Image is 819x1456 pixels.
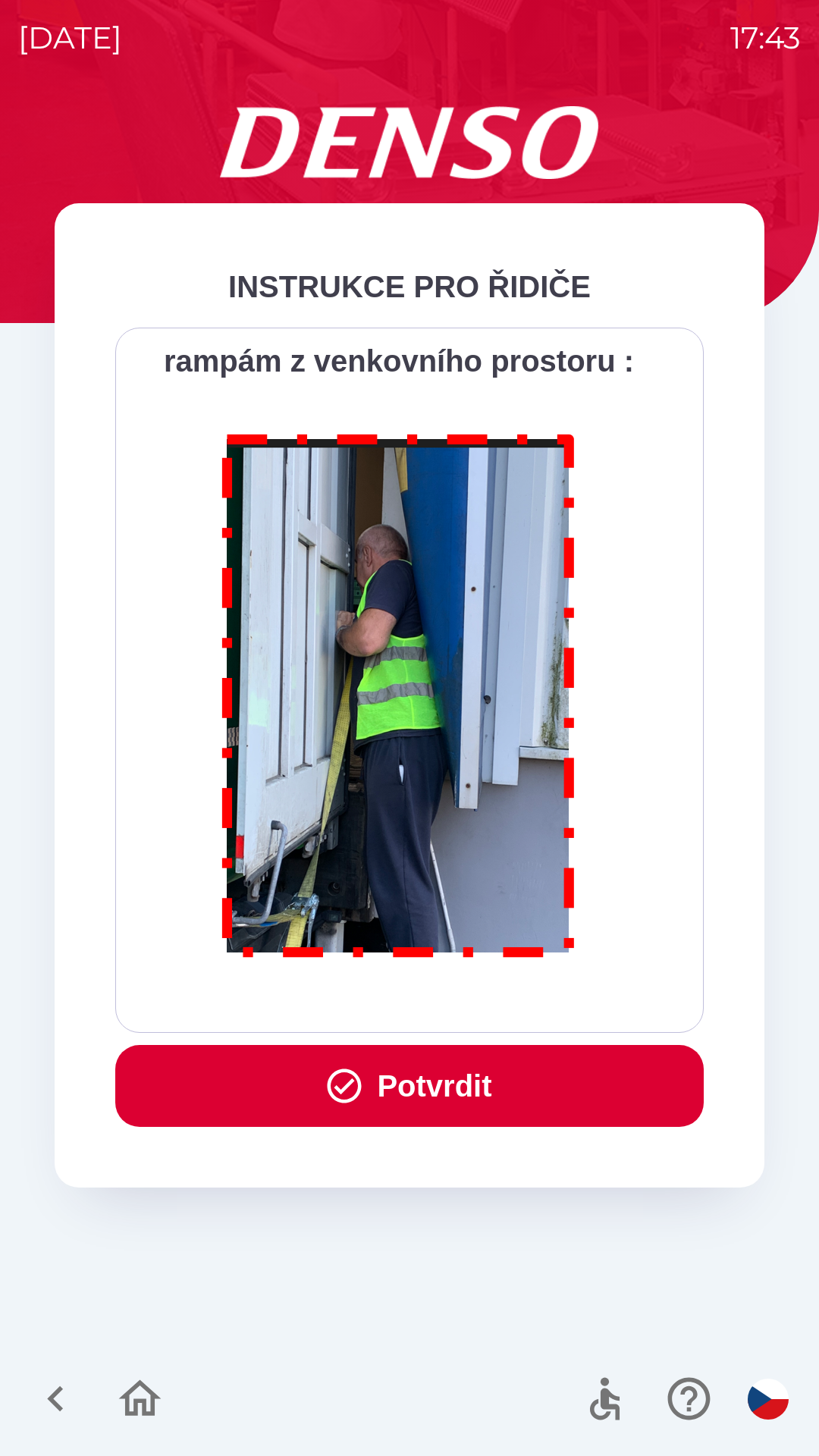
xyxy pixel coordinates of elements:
[748,1379,789,1420] img: cs flag
[115,1045,704,1127] button: Potvrdit
[18,15,122,61] p: [DATE]
[55,106,764,179] img: Logo
[730,15,801,61] p: 17:43
[115,264,704,309] div: INSTRUKCE PRO ŘIDIČE
[205,414,593,971] img: M8MNayrTL6gAAAABJRU5ErkJggg==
